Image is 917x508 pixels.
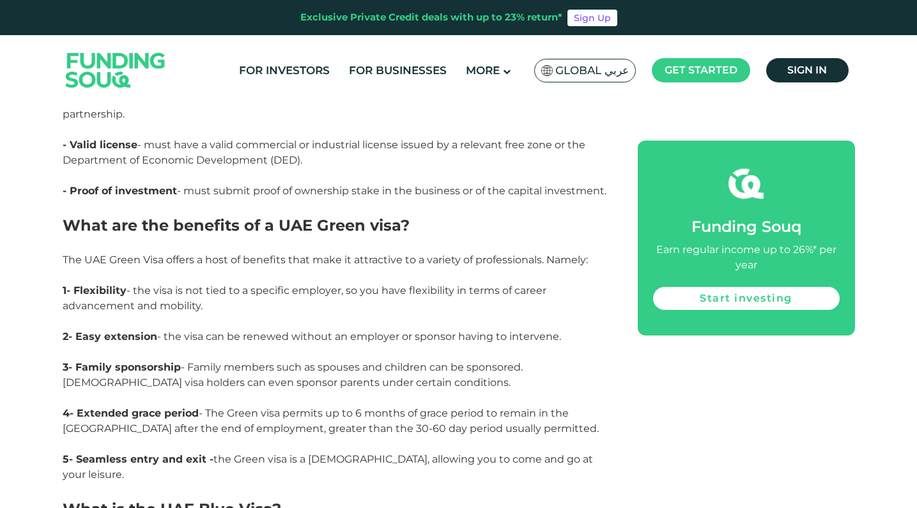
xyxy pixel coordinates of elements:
[63,139,137,151] strong: - Valid license
[63,453,593,481] span: the Green visa is a [DEMOGRAPHIC_DATA], allowing you to come and go at your leisure.
[766,58,849,82] a: Sign in
[63,284,546,312] span: - the visa is not tied to a specific employer, so you have flexibility in terms of career advance...
[787,64,827,76] span: Sign in
[346,60,450,81] a: For Businesses
[653,242,840,273] div: Earn regular income up to 26%* per year
[567,10,617,26] a: Sign Up
[63,139,585,166] span: - must have a valid commercial or industrial license issued by a relevant free zone or the Depart...
[541,65,553,76] img: SA Flag
[63,185,177,197] strong: - Proof of investment
[63,453,213,465] strong: 5- Seamless entry and exit -
[691,217,801,236] span: Funding Souq
[63,254,588,266] span: The UAE Green Visa offers a host of benefits that make it attractive to a variety of professional...
[300,10,562,25] div: Exclusive Private Credit deals with up to 23% return*
[665,64,737,76] span: Get started
[63,216,410,235] span: What are the benefits of a UAE Green visa?
[63,330,561,343] span: - the visa can be renewed without an employer or sponsor having to intervene.
[63,185,606,197] span: - must submit proof of ownership stake in the business or of the capital investment.
[63,284,127,296] strong: 1- Flexibility
[728,166,764,201] img: fsicon
[53,38,178,102] img: Logo
[466,64,500,77] span: More
[63,330,157,343] strong: 2- Easy extension
[555,63,629,78] span: Global عربي
[236,60,333,81] a: For Investors
[63,361,181,373] strong: 3- Family sponsorship
[63,407,199,419] strong: 4- Extended grace period
[63,361,523,389] span: - Family members such as spouses and children can be sponsored. [DEMOGRAPHIC_DATA] visa holders c...
[653,287,840,310] a: Start investing
[63,407,599,435] span: - The Green visa permits up to 6 months of grace period to remain in the [GEOGRAPHIC_DATA] after ...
